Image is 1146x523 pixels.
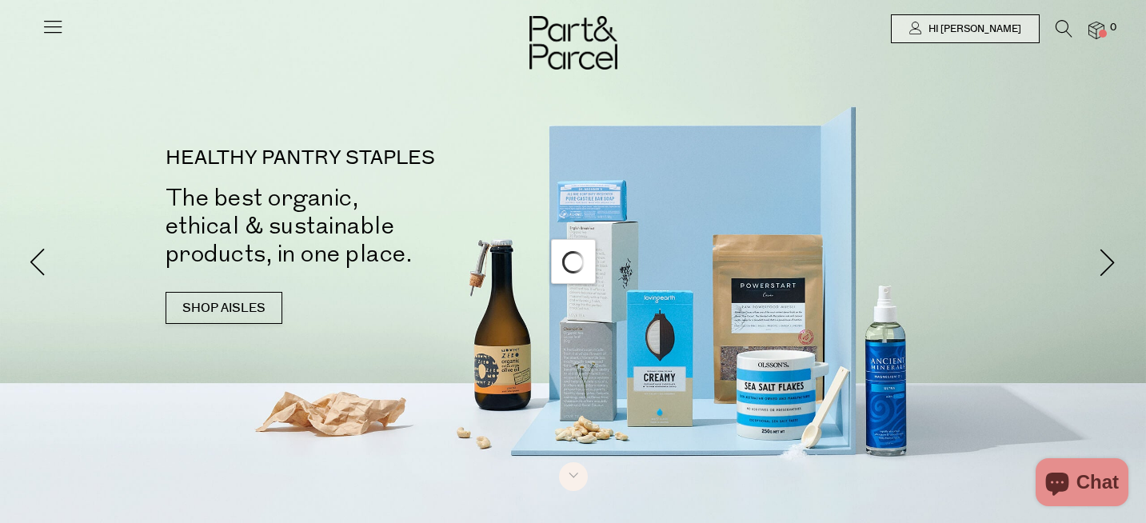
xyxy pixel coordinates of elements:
a: SHOP AISLES [166,292,282,324]
p: HEALTHY PANTRY STAPLES [166,149,597,168]
a: 0 [1088,22,1104,38]
img: Part&Parcel [529,16,617,70]
a: Hi [PERSON_NAME] [891,14,1040,43]
span: Hi [PERSON_NAME] [924,22,1021,36]
h2: The best organic, ethical & sustainable products, in one place. [166,184,597,268]
span: 0 [1106,21,1120,35]
inbox-online-store-chat: Shopify online store chat [1031,458,1133,510]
